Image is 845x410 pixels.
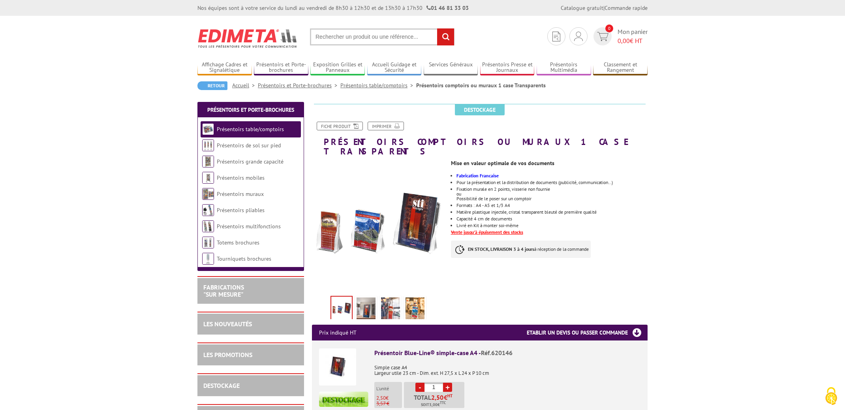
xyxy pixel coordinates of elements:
img: Présentoirs multifonctions [202,220,214,232]
img: Présentoirs muraux [202,188,214,200]
a: Catalogue gratuit [561,4,603,11]
img: Présentoirs table/comptoirs [202,123,214,135]
a: + [443,383,452,392]
a: Totems brochures [217,239,259,246]
li: Matière plastique injectée, cristal transparent bleuté de première qualité [456,210,648,214]
li: Formats : A4 - A5 et 1/3 A4 [456,203,648,208]
p: Prix indiqué HT [319,325,357,340]
span: Destockage [455,104,505,115]
a: Accueil [232,82,258,89]
strong: EN STOCK, LIVRAISON 3 à 4 jours [468,246,534,252]
a: FABRICATIONS"Sur Mesure" [203,283,244,298]
p: Total [406,394,464,408]
p: 3,57 € [376,401,402,406]
img: Totems brochures [202,237,214,248]
li: Capacité 4 cm de documents [456,216,648,221]
img: 620156_presentoir_blue-line_a5.jpg [406,297,424,322]
sup: TTC [440,401,446,405]
a: Présentoirs table/comptoirs [340,82,416,89]
a: Présentoirs et Porte-brochures [207,106,294,113]
div: Possibilité de le poser sur un comptoir [456,196,648,201]
img: Cookies (fenêtre modale) [821,386,841,406]
u: Vente jusqu'à épuisement des stocks [451,229,523,235]
a: Présentoirs et Porte-brochures [258,82,340,89]
span: € [444,394,447,401]
p: € [376,395,402,401]
li: Livré en Kit à monter soi-même [456,223,648,228]
img: 620166_presentoir_blue-line_1-3a4.jpg [381,297,400,322]
a: Présentoirs de sol sur pied [217,142,281,149]
img: Présentoirs grande capacité [202,156,214,167]
li: Pour la présentation et la distribution de documents (publicité, communication…) [456,180,648,185]
span: 2,50 [376,395,386,401]
span: 0,00 [618,37,630,45]
a: Présentoirs grande capacité [217,158,284,165]
a: - [415,383,424,392]
span: Mon panier [618,27,648,45]
a: LES NOUVEAUTÉS [203,320,252,328]
a: Présentoirs pliables [217,207,265,214]
a: Classement et Rangement [593,61,648,74]
img: presentoirs_muraux_ou_comptoirs_simple_case_transparents_620146_mise_en_situation.jpg [357,297,376,322]
span: Réf.620146 [481,349,513,357]
input: rechercher [437,28,454,45]
img: porte_brochures_comptoirs_620146.jpg [312,160,445,293]
strong: Mise en valeur optimale de vos documents [451,160,554,167]
a: Services Généraux [424,61,478,74]
a: Accueil Guidage et Sécurité [367,61,422,74]
a: Présentoirs table/comptoirs [217,126,284,133]
a: Imprimer [368,122,404,130]
div: Fixation murale en 2 points, visserie non fournie [456,187,648,192]
img: Présentoirs pliables [202,204,214,216]
div: ou [456,192,648,196]
a: Présentoirs et Porte-brochures [254,61,308,74]
a: Présentoirs mobiles [217,174,265,181]
a: Présentoirs multifonctions [217,223,281,230]
img: porte_brochures_comptoirs_620146.jpg [331,297,352,321]
img: Tourniquets brochures [202,253,214,265]
img: Présentoir Blue-Line® simple-case A4 [319,348,356,386]
span: € HT [618,36,648,45]
span: Soit € [421,402,446,408]
a: DESTOCKAGE [203,382,240,389]
a: Fiche produit [317,122,363,130]
div: Présentoir Blue-Line® simple-case A4 - [374,348,640,357]
p: à réception de la commande [451,241,591,258]
span: 3,00 [429,402,438,408]
sup: HT [447,393,453,399]
img: Présentoirs mobiles [202,172,214,184]
font: Fabrication Francaise [456,173,499,179]
strong: 01 46 81 33 03 [426,4,469,11]
a: Présentoirs Multimédia [537,61,591,74]
a: Retour [197,81,227,90]
li: Présentoirs comptoirs ou muraux 1 case Transparents [416,81,546,89]
span: 0 [605,24,613,32]
img: Présentoirs de sol sur pied [202,139,214,151]
img: destockage [319,391,368,407]
img: devis rapide [552,32,560,41]
a: Exposition Grilles et Panneaux [310,61,365,74]
span: 2,50 [431,394,444,401]
a: Présentoirs muraux [217,190,264,197]
p: L'unité [376,386,402,391]
img: devis rapide [574,32,583,41]
input: Rechercher un produit ou une référence... [310,28,454,45]
p: Simple case A4 Largeur utile 23 cm - Dim. ext. H 27,5 x L 24 x P 10 cm [374,359,640,376]
a: Commande rapide [605,4,648,11]
div: Nos équipes sont à votre service du lundi au vendredi de 8h30 à 12h30 et de 13h30 à 17h30 [197,4,469,12]
a: Affichage Cadres et Signalétique [197,61,252,74]
a: devis rapide 0 Mon panier 0,00€ HT [591,27,648,45]
img: Edimeta [197,24,298,53]
button: Cookies (fenêtre modale) [817,383,845,410]
a: Présentoirs Presse et Journaux [480,61,535,74]
h3: Etablir un devis ou passer commande [527,325,648,340]
div: | [561,4,648,12]
img: devis rapide [597,32,608,41]
a: LES PROMOTIONS [203,351,252,359]
a: Tourniquets brochures [217,255,271,262]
